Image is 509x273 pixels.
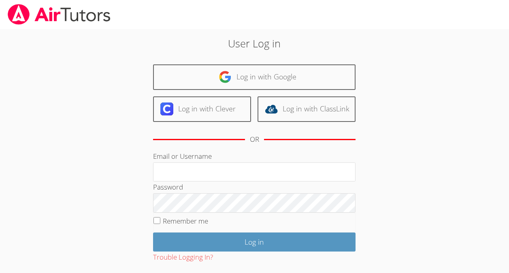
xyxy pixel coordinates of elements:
img: classlink-logo-d6bb404cc1216ec64c9a2012d9dc4662098be43eaf13dc465df04b49fa7ab582.svg [265,102,278,115]
a: Log in with Google [153,64,356,90]
a: Log in with Clever [153,96,251,122]
label: Remember me [163,216,208,226]
div: OR [250,134,259,145]
img: google-logo-50288ca7cdecda66e5e0955fdab243c47b7ad437acaf1139b6f446037453330a.svg [219,70,232,83]
img: clever-logo-6eab21bc6e7a338710f1a6ff85c0baf02591cd810cc4098c63d3a4b26e2feb20.svg [160,102,173,115]
label: Email or Username [153,151,212,161]
h2: User Log in [117,36,392,51]
input: Log in [153,232,356,252]
button: Trouble Logging In? [153,252,213,263]
a: Log in with ClassLink [258,96,356,122]
label: Password [153,182,183,192]
img: airtutors_banner-c4298cdbf04f3fff15de1276eac7730deb9818008684d7c2e4769d2f7ddbe033.png [7,4,111,25]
